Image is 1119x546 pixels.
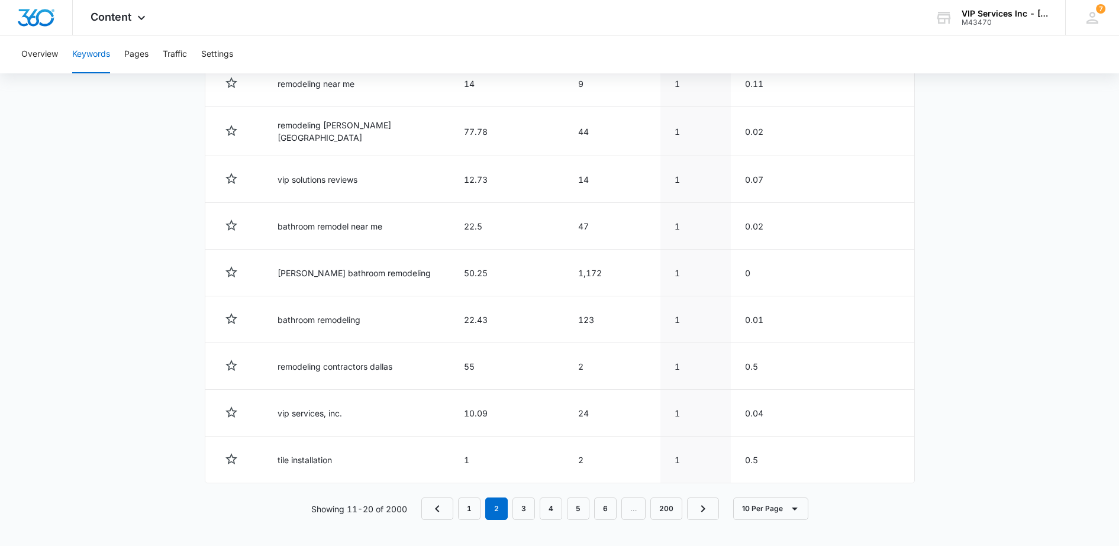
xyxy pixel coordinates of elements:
[450,437,564,483] td: 1
[450,250,564,296] td: 50.25
[733,497,808,520] button: 10 Per Page
[450,107,564,156] td: 77.78
[807,448,895,471] button: Performance Details
[263,60,450,107] td: remodeling near me
[807,402,895,424] button: Performance Details
[458,497,481,520] a: Page 1
[201,35,233,73] button: Settings
[660,343,731,390] td: 1
[450,343,564,390] td: 55
[731,156,793,203] td: 0.07
[311,503,407,515] p: Showing 11-20 of 2000
[263,107,450,156] td: remodeling [PERSON_NAME] [GEOGRAPHIC_DATA]
[660,437,731,483] td: 1
[21,35,58,73] button: Overview
[660,60,731,107] td: 1
[450,156,564,203] td: 12.73
[450,390,564,437] td: 10.09
[594,497,617,520] a: Page 6
[564,156,660,203] td: 14
[564,107,660,156] td: 44
[731,437,793,483] td: 0.5
[962,18,1048,27] div: account id
[962,9,1048,18] div: account name
[450,60,564,107] td: 14
[807,308,895,331] button: Performance Details
[485,497,508,520] em: 2
[807,120,895,143] button: Performance Details
[263,156,450,203] td: vip solutions reviews
[807,355,895,377] button: Performance Details
[564,60,660,107] td: 9
[263,437,450,483] td: tile installation
[731,296,793,343] td: 0.01
[512,497,535,520] a: Page 3
[564,203,660,250] td: 47
[687,497,719,520] a: Next Page
[1096,4,1105,14] div: notifications count
[564,250,660,296] td: 1,172
[807,72,895,95] button: Performance Details
[421,497,719,520] nav: Pagination
[263,250,450,296] td: [PERSON_NAME] bathroom remodeling
[564,437,660,483] td: 2
[731,343,793,390] td: 0.5
[731,60,793,107] td: 0.11
[660,390,731,437] td: 1
[450,296,564,343] td: 22.43
[263,343,450,390] td: remodeling contractors dallas
[807,215,895,237] button: Performance Details
[263,203,450,250] td: bathroom remodel near me
[660,250,731,296] td: 1
[807,168,895,190] button: Performance Details
[731,250,793,296] td: 0
[564,343,660,390] td: 2
[731,107,793,156] td: 0.02
[731,203,793,250] td: 0.02
[731,390,793,437] td: 0.04
[124,35,149,73] button: Pages
[263,296,450,343] td: bathroom remodeling
[660,156,731,203] td: 1
[163,35,187,73] button: Traffic
[564,390,660,437] td: 24
[421,497,453,520] a: Previous Page
[1096,4,1105,14] span: 7
[650,497,682,520] a: Page 200
[564,296,660,343] td: 123
[660,203,731,250] td: 1
[807,261,895,284] button: Performance Details
[567,497,589,520] a: Page 5
[72,35,110,73] button: Keywords
[263,390,450,437] td: vip services, inc.
[660,107,731,156] td: 1
[450,203,564,250] td: 22.5
[540,497,562,520] a: Page 4
[660,296,731,343] td: 1
[91,11,131,23] span: Content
